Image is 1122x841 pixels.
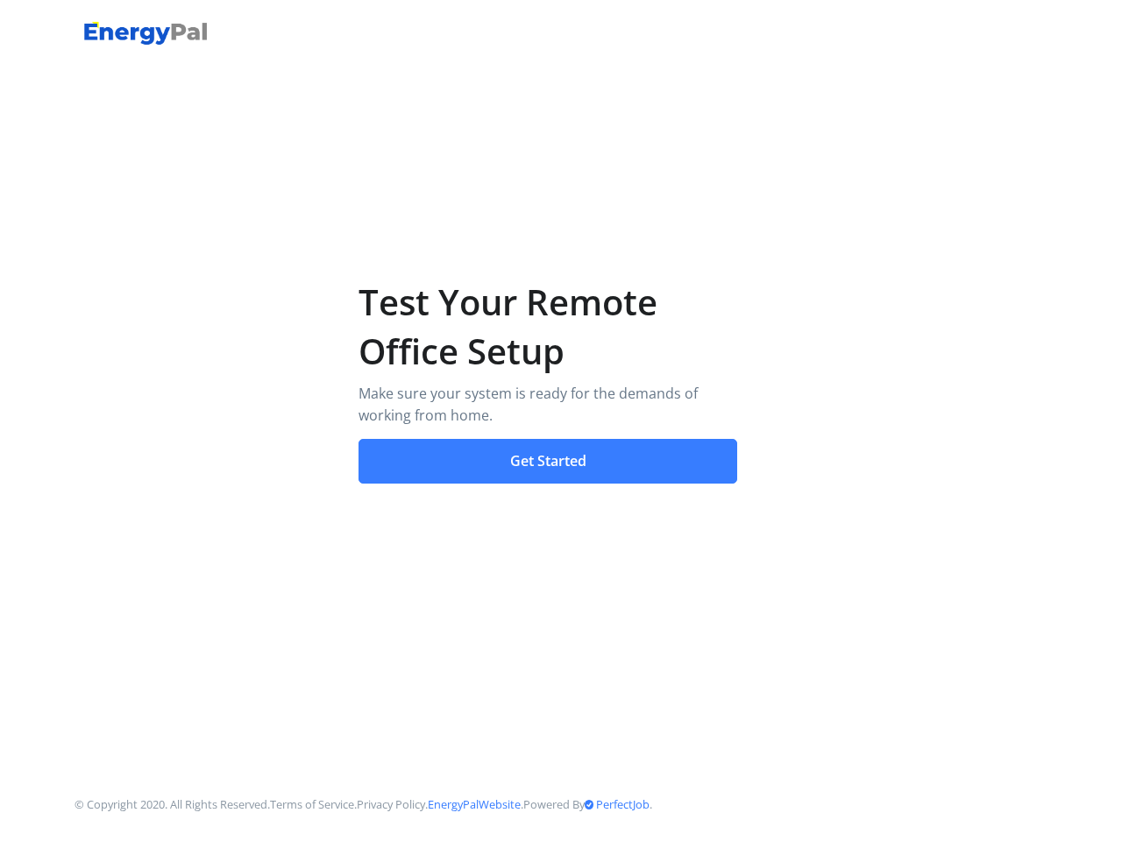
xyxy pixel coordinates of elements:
a: Terms of Service [270,796,354,812]
img: EnergyPal logo [75,14,217,49]
h1: Test Your Remote Office Setup [359,278,738,376]
a: Privacy Policy [357,796,425,812]
a: EnergyPalWebsite [428,796,521,812]
a: PerfectJob [596,796,650,812]
button: Get Started [359,439,738,484]
p: Make sure your system is ready for the demands of working from home. [359,383,738,428]
img: PerfectJob Logo [585,800,593,809]
p: © Copyright 2020. All Rights Reserved. . . . Powered By . [75,795,652,813]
